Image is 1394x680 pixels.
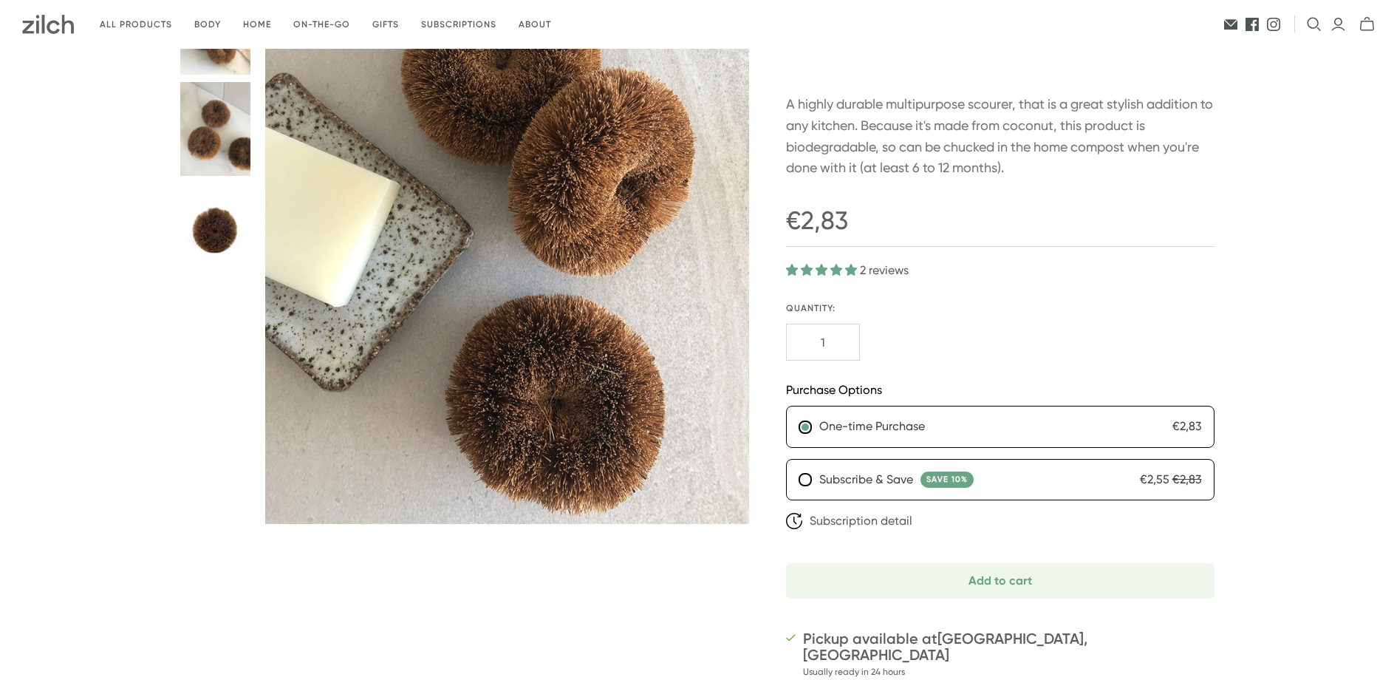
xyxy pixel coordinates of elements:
span: Subscription detail [810,513,912,529]
a: Gifts [361,7,410,42]
div: Purchase Options [786,382,1214,398]
a: Subscriptions [410,7,508,42]
b: [GEOGRAPHIC_DATA], [GEOGRAPHIC_DATA] [803,630,1087,664]
a: On-the-go [282,7,361,42]
h3: Pickup available at [803,630,1214,663]
button: Open search [1307,17,1322,32]
a: About [508,7,562,42]
button: Coconut Scourer thumbnail [180,82,251,176]
span: Add to cart [804,575,1196,587]
a: Login [1330,16,1346,33]
button: mini-cart-toggle [1355,16,1379,33]
a: All products [89,7,183,42]
small: Usually ready in 24 hours [803,667,905,677]
p: A highly durable multipurpose scourer, that is a great stylish addition to any kitchen. Because i... [786,94,1214,179]
span: 5.00 stars [786,263,860,277]
button: ecococonut coconut scourer thumbnail [180,183,251,256]
a: Body [183,7,232,42]
span: €2,83 [786,203,848,239]
button: Add to cart [786,563,1214,599]
img: Zilch has done the hard yards and handpicked the best ethical and sustainable products for you an... [22,15,74,34]
label: Quantity: [786,302,1214,315]
span: 2 reviews [860,263,909,277]
a: Home [232,7,282,42]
